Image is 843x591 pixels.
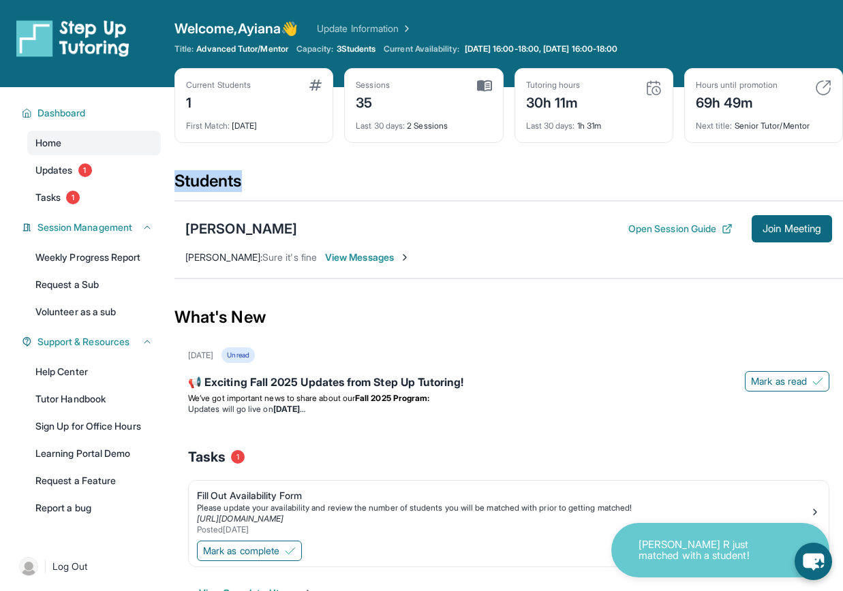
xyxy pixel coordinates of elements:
span: Next title : [696,121,733,131]
span: Mark as read [751,374,807,388]
a: Tutor Handbook [27,387,161,411]
div: 1h 31m [526,112,662,131]
span: View Messages [325,251,410,264]
img: Mark as read [812,376,823,387]
button: Mark as complete [197,541,302,561]
span: Last 30 days : [356,121,405,131]
div: 30h 11m [526,91,581,112]
a: Update Information [317,22,412,35]
span: 3 Students [337,44,376,54]
span: Log Out [52,560,88,573]
span: Tasks [188,447,226,466]
span: Dashboard [37,106,86,120]
img: card [477,80,492,92]
span: Home [35,136,61,150]
img: card [645,80,662,96]
a: Help Center [27,360,161,384]
div: Posted [DATE] [197,524,810,535]
span: Session Management [37,221,132,234]
button: Session Management [32,221,153,234]
img: card [309,80,322,91]
div: [PERSON_NAME] [185,219,297,238]
div: 35 [356,91,390,112]
a: Updates1 [27,158,161,182]
a: Fill Out Availability FormPlease update your availability and review the number of students you w... [189,481,829,538]
strong: [DATE] [273,404,305,414]
a: Report a bug [27,496,161,520]
span: 1 [231,450,245,464]
div: Students [174,170,843,200]
a: Tasks1 [27,185,161,210]
span: Welcome, Ayiana 👋 [174,19,298,38]
span: Support & Resources [37,335,129,349]
span: [PERSON_NAME] : [185,251,262,263]
span: We’ve got important news to share about our [188,393,355,403]
div: Tutoring hours [526,80,581,91]
button: Open Session Guide [628,222,733,236]
div: Sessions [356,80,390,91]
span: Title: [174,44,194,54]
li: Updates will go live on [188,404,829,415]
p: [PERSON_NAME] R just matched with a student! [639,539,775,562]
div: Hours until promotion [696,80,778,91]
a: |Log Out [14,552,161,581]
div: 📢 Exciting Fall 2025 Updates from Step Up Tutoring! [188,374,829,393]
div: Current Students [186,80,251,91]
a: Request a Sub [27,272,161,297]
div: Unread [221,347,254,363]
span: Mark as complete [203,544,279,558]
div: What's New [174,287,843,347]
div: Senior Tutor/Mentor [696,112,831,131]
a: Weekly Progress Report [27,245,161,270]
button: Mark as read [745,371,829,392]
span: Current Availability: [384,44,459,54]
img: Mark as complete [285,545,296,556]
div: 2 Sessions [356,112,491,131]
a: Sign Up for Office Hours [27,414,161,438]
a: Volunteer as a sub [27,300,161,324]
span: Advanced Tutor/Mentor [196,44,288,54]
a: Learning Portal Demo [27,441,161,466]
a: Home [27,131,161,155]
div: [DATE] [188,350,213,361]
span: Updates [35,163,73,177]
button: Dashboard [32,106,153,120]
a: Request a Feature [27,468,161,493]
div: [DATE] [186,112,322,131]
span: [DATE] 16:00-18:00, [DATE] 16:00-18:00 [465,44,618,54]
img: logo [16,19,129,57]
span: Join Meeting [763,225,821,233]
span: Sure it's fine [262,251,317,263]
span: Capacity: [296,44,334,54]
strong: Fall 2025 Program: [355,393,429,403]
div: 1 [186,91,251,112]
img: Chevron Right [399,22,412,35]
a: [URL][DOMAIN_NAME] [197,513,283,524]
div: 69h 49m [696,91,778,112]
button: chat-button [795,543,832,580]
span: First Match : [186,121,230,131]
button: Join Meeting [752,215,832,242]
span: Tasks [35,191,61,204]
img: card [815,80,831,96]
span: 1 [78,163,92,177]
span: 1 [66,191,80,204]
img: Chevron-Right [399,252,410,263]
span: Last 30 days : [526,121,575,131]
img: user-img [19,557,38,576]
div: Please update your availability and review the number of students you will be matched with prior ... [197,502,810,513]
span: | [44,558,47,575]
div: Fill Out Availability Form [197,489,810,502]
a: [DATE] 16:00-18:00, [DATE] 16:00-18:00 [462,44,621,54]
button: Support & Resources [32,335,153,349]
